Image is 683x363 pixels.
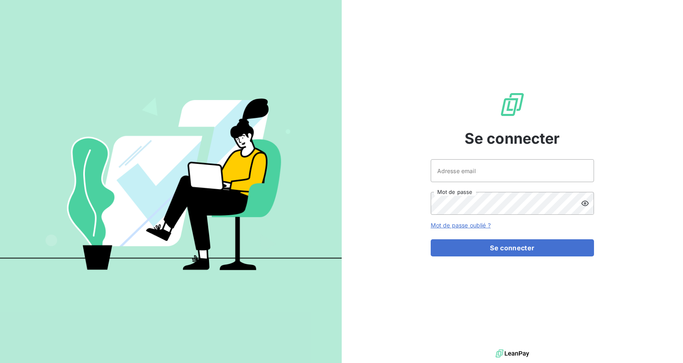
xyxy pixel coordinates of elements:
[431,239,594,256] button: Se connecter
[496,347,529,360] img: logo
[431,222,491,229] a: Mot de passe oublié ?
[431,159,594,182] input: placeholder
[465,127,560,149] span: Se connecter
[499,91,525,118] img: Logo LeanPay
